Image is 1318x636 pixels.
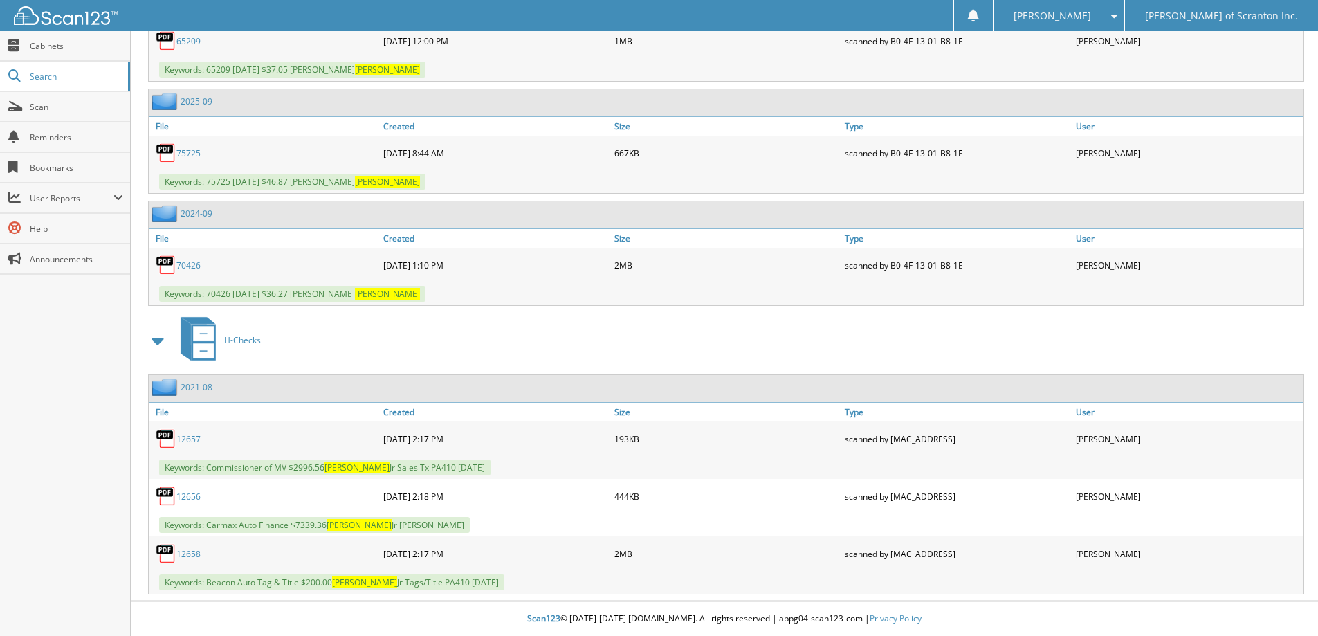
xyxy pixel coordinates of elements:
[841,229,1072,248] a: Type
[159,517,470,533] span: Keywords: Carmax Auto Finance $7339.36 Jr [PERSON_NAME]
[152,93,181,110] img: folder2.png
[841,251,1072,279] div: scanned by B0-4F-13-01-B8-1E
[156,30,176,51] img: PDF.png
[1072,117,1303,136] a: User
[156,255,176,275] img: PDF.png
[156,428,176,449] img: PDF.png
[152,205,181,222] img: folder2.png
[131,602,1318,636] div: © [DATE]-[DATE] [DOMAIN_NAME]. All rights reserved | appg04-scan123-com |
[156,543,176,564] img: PDF.png
[355,176,420,188] span: [PERSON_NAME]
[30,71,121,82] span: Search
[156,143,176,163] img: PDF.png
[841,425,1072,453] div: scanned by [MAC_ADDRESS]
[14,6,118,25] img: scan123-logo-white.svg
[172,313,261,367] a: H-Checks
[176,491,201,502] a: 12656
[380,139,611,167] div: [DATE] 8:44 AM
[611,117,842,136] a: Size
[841,540,1072,567] div: scanned by [MAC_ADDRESS]
[181,96,212,107] a: 2025-09
[841,27,1072,55] div: scanned by B0-4F-13-01-B8-1E
[159,460,491,475] span: Keywords: Commissioner of MV $2996.56 Jr Sales Tx PA410 [DATE]
[224,334,261,346] span: H-Checks
[611,425,842,453] div: 193KB
[380,540,611,567] div: [DATE] 2:17 PM
[176,433,201,445] a: 12657
[156,486,176,507] img: PDF.png
[527,612,560,624] span: Scan123
[30,162,123,174] span: Bookmarks
[159,286,425,302] span: Keywords: 70426 [DATE] $36.27 [PERSON_NAME]
[611,540,842,567] div: 2MB
[380,117,611,136] a: Created
[611,482,842,510] div: 444KB
[380,229,611,248] a: Created
[30,40,123,52] span: Cabinets
[380,251,611,279] div: [DATE] 1:10 PM
[1072,139,1303,167] div: [PERSON_NAME]
[380,482,611,510] div: [DATE] 2:18 PM
[1072,403,1303,421] a: User
[611,251,842,279] div: 2MB
[841,117,1072,136] a: Type
[176,548,201,560] a: 12658
[611,27,842,55] div: 1MB
[1072,482,1303,510] div: [PERSON_NAME]
[841,403,1072,421] a: Type
[355,288,420,300] span: [PERSON_NAME]
[380,425,611,453] div: [DATE] 2:17 PM
[841,482,1072,510] div: scanned by [MAC_ADDRESS]
[1072,229,1303,248] a: User
[149,117,380,136] a: File
[159,62,425,78] span: Keywords: 65209 [DATE] $37.05 [PERSON_NAME]
[380,403,611,421] a: Created
[611,403,842,421] a: Size
[159,174,425,190] span: Keywords: 75725 [DATE] $46.87 [PERSON_NAME]
[1145,12,1298,20] span: [PERSON_NAME] of Scranton Inc.
[327,519,392,531] span: [PERSON_NAME]
[1072,251,1303,279] div: [PERSON_NAME]
[30,101,123,113] span: Scan
[1072,425,1303,453] div: [PERSON_NAME]
[870,612,922,624] a: Privacy Policy
[159,574,504,590] span: Keywords: Beacon Auto Tag & Title $200.00 Jr Tags/Title PA410 [DATE]
[149,403,380,421] a: File
[355,64,420,75] span: [PERSON_NAME]
[1014,12,1091,20] span: [PERSON_NAME]
[181,381,212,393] a: 2021-08
[1072,540,1303,567] div: [PERSON_NAME]
[1072,27,1303,55] div: [PERSON_NAME]
[30,253,123,265] span: Announcements
[30,192,113,204] span: User Reports
[611,139,842,167] div: 667KB
[611,229,842,248] a: Size
[176,147,201,159] a: 75725
[152,379,181,396] img: folder2.png
[149,229,380,248] a: File
[30,223,123,235] span: Help
[181,208,212,219] a: 2024-09
[841,139,1072,167] div: scanned by B0-4F-13-01-B8-1E
[1249,570,1318,636] iframe: Chat Widget
[176,260,201,271] a: 70426
[332,576,397,588] span: [PERSON_NAME]
[380,27,611,55] div: [DATE] 12:00 PM
[30,131,123,143] span: Reminders
[176,35,201,47] a: 65209
[324,462,390,473] span: [PERSON_NAME]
